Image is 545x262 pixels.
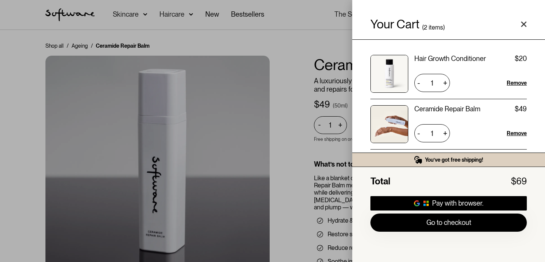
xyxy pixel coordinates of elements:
div: $69 [511,176,527,187]
a: Close cart [521,21,527,27]
a: Go to checkout [370,214,527,232]
div: Hair Growth Conditioner [414,55,486,62]
div: You’ve got free shipping! [425,156,483,163]
div: ( [422,25,424,30]
div: $20 [515,55,527,62]
div: Ceramide Repair Balm [414,105,480,113]
div: Pay with browser. [432,200,483,207]
h4: Your Cart [370,18,419,30]
div: Total [370,176,390,187]
a: Remove item from cart [507,79,527,87]
div: Remove [507,129,527,137]
a: Remove item from cart [507,129,527,137]
div: - [414,127,423,139]
div: 2 [424,25,427,30]
a: Pay with browser. [370,196,527,211]
div: Remove [507,79,527,87]
div: - [414,77,423,89]
div: + [440,77,450,89]
div: items) [429,25,445,30]
div: $49 [515,105,527,113]
div: + [440,127,450,139]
